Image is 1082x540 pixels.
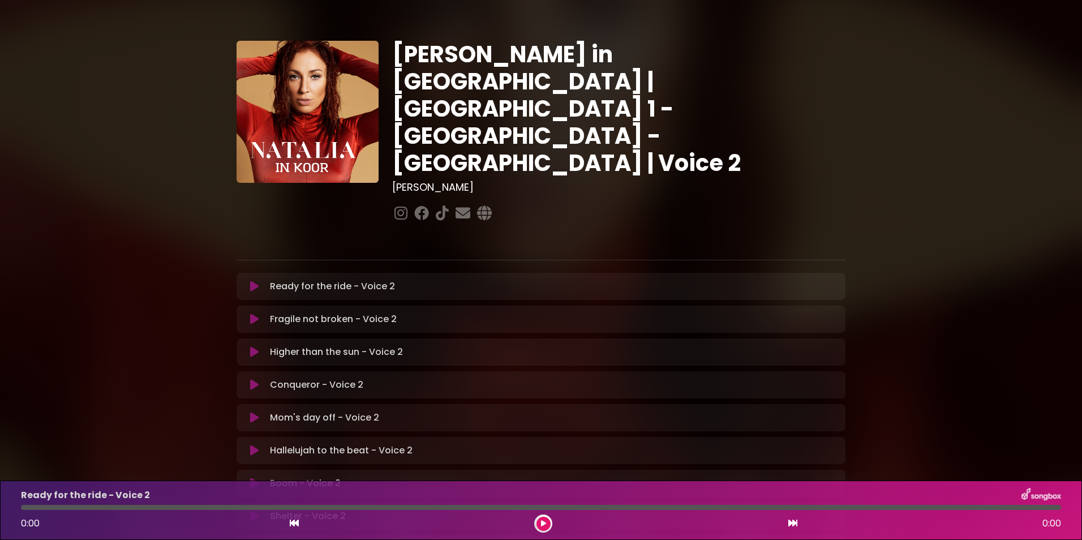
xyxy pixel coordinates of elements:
p: Ready for the ride - Voice 2 [270,280,395,293]
p: Ready for the ride - Voice 2 [21,488,150,502]
span: 0:00 [21,517,40,530]
p: Boom - Voice 2 [270,477,341,490]
span: 0:00 [1042,517,1061,530]
p: Conqueror - Voice 2 [270,378,363,392]
img: YTVS25JmS9CLUqXqkEhs [237,41,379,183]
h3: [PERSON_NAME] [392,181,845,194]
h1: [PERSON_NAME] in [GEOGRAPHIC_DATA] | [GEOGRAPHIC_DATA] 1 - [GEOGRAPHIC_DATA] - [GEOGRAPHIC_DATA] ... [392,41,845,177]
img: songbox-logo-white.png [1021,488,1061,503]
p: Mom's day off - Voice 2 [270,411,379,425]
p: Fragile not broken - Voice 2 [270,312,397,326]
p: Hallelujah to the beat - Voice 2 [270,444,413,457]
p: Higher than the sun - Voice 2 [270,345,403,359]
